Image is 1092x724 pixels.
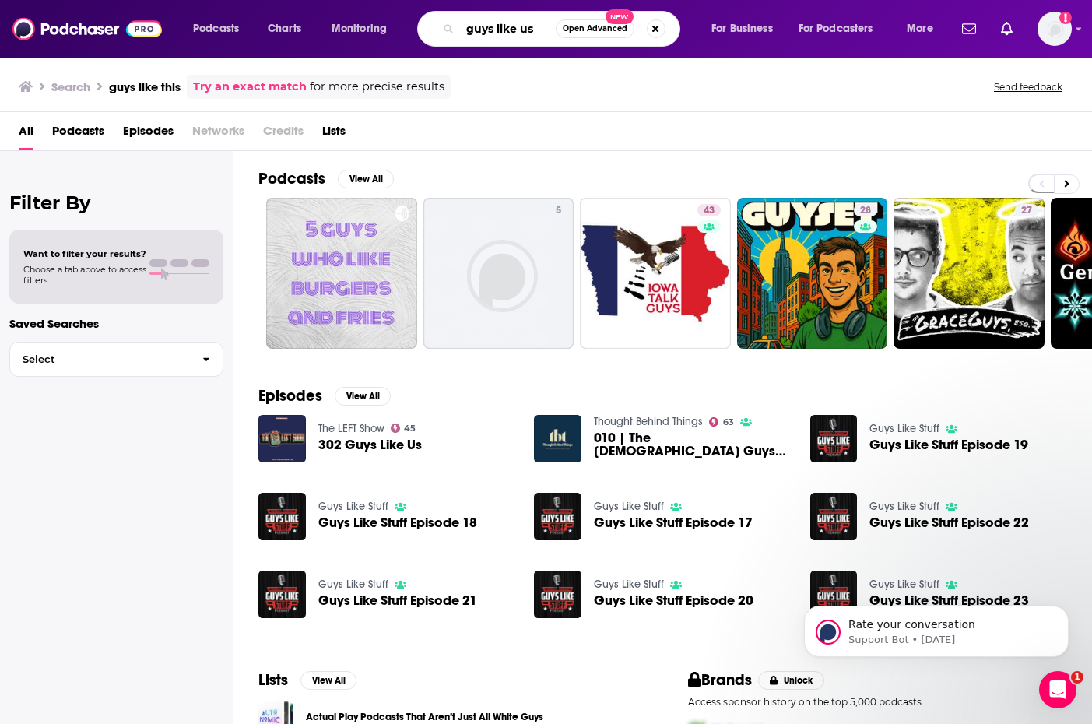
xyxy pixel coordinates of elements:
[258,670,288,690] h2: Lists
[332,18,387,40] span: Monitoring
[594,431,792,458] span: 010 | The [DEMOGRAPHIC_DATA] Guys Like Never Before
[697,204,721,216] a: 43
[810,493,858,540] a: Guys Like Stuff Episode 22
[193,18,239,40] span: Podcasts
[318,500,388,513] a: Guys Like Stuff
[318,516,477,529] a: Guys Like Stuff Episode 18
[688,696,1068,708] p: Access sponsor history on the top 5,000 podcasts.
[704,203,715,219] span: 43
[869,500,939,513] a: Guys Like Stuff
[12,14,162,44] img: Podchaser - Follow, Share and Rate Podcasts
[9,316,223,331] p: Saved Searches
[258,670,356,690] a: ListsView All
[594,500,664,513] a: Guys Like Stuff
[423,198,574,349] a: 5
[10,354,190,364] span: Select
[123,118,174,150] span: Episodes
[563,25,627,33] span: Open Advanced
[781,573,1092,682] iframe: Intercom notifications message
[258,386,322,406] h2: Episodes
[23,248,146,259] span: Want to filter your results?
[9,342,223,377] button: Select
[318,438,422,452] span: 302 Guys Like Us
[556,19,634,38] button: Open AdvancedNew
[1038,12,1072,46] img: User Profile
[534,415,581,462] img: 010 | The Syrian Guys Like Never Before
[956,16,982,42] a: Show notifications dropdown
[594,594,753,607] a: Guys Like Stuff Episode 20
[799,18,873,40] span: For Podcasters
[322,118,346,150] a: Lists
[556,203,561,219] span: 5
[1039,671,1076,708] iframe: Intercom live chat
[580,198,731,349] a: 43
[300,671,356,690] button: View All
[9,192,223,214] h2: Filter By
[869,516,1029,529] a: Guys Like Stuff Episode 22
[338,170,394,188] button: View All
[193,78,307,96] a: Try an exact match
[460,16,556,41] input: Search podcasts, credits, & more...
[258,16,311,41] a: Charts
[51,79,90,94] h3: Search
[700,16,792,41] button: open menu
[1021,203,1032,219] span: 27
[709,417,734,427] a: 63
[995,16,1019,42] a: Show notifications dropdown
[810,415,858,462] img: Guys Like Stuff Episode 19
[268,18,301,40] span: Charts
[52,118,104,150] a: Podcasts
[758,671,824,690] button: Unlock
[810,571,858,618] img: Guys Like Stuff Episode 23
[594,578,664,591] a: Guys Like Stuff
[896,16,953,41] button: open menu
[737,198,888,349] a: 28
[258,493,306,540] img: Guys Like Stuff Episode 18
[258,169,394,188] a: PodcastsView All
[318,422,384,435] a: The LEFT Show
[907,18,933,40] span: More
[1071,671,1083,684] span: 1
[258,571,306,618] img: Guys Like Stuff Episode 21
[788,16,896,41] button: open menu
[258,386,391,406] a: EpisodesView All
[869,438,1028,452] a: Guys Like Stuff Episode 19
[550,204,567,216] a: 5
[335,387,391,406] button: View All
[432,11,695,47] div: Search podcasts, credits, & more...
[534,493,581,540] img: Guys Like Stuff Episode 17
[594,516,753,529] a: Guys Like Stuff Episode 17
[594,431,792,458] a: 010 | The Syrian Guys Like Never Before
[318,578,388,591] a: Guys Like Stuff
[1015,204,1038,216] a: 27
[688,670,753,690] h2: Brands
[606,9,634,24] span: New
[711,18,773,40] span: For Business
[534,571,581,618] img: Guys Like Stuff Episode 20
[1059,12,1072,24] svg: Add a profile image
[19,118,33,150] a: All
[1038,12,1072,46] span: Logged in as shcarlos
[894,198,1045,349] a: 27
[318,594,477,607] a: Guys Like Stuff Episode 21
[263,118,304,150] span: Credits
[310,78,444,96] span: for more precise results
[321,16,407,41] button: open menu
[258,415,306,462] a: 302 Guys Like Us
